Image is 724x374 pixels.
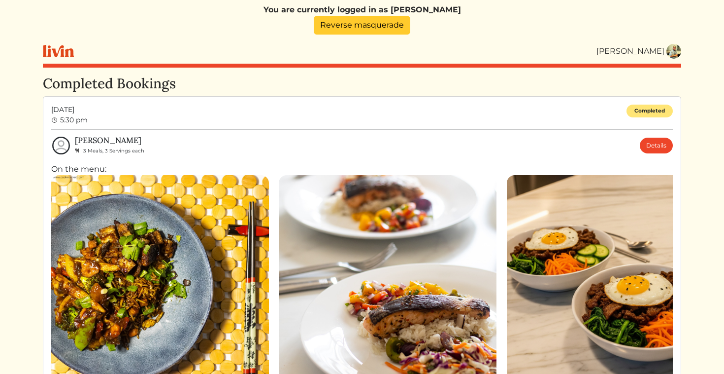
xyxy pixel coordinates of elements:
[51,105,88,115] span: [DATE]
[596,45,664,57] div: [PERSON_NAME]
[626,105,673,118] div: Completed
[43,45,74,57] img: livin-logo-a0d97d1a881af30f6274990eb6222085a2533c92bbd1e4f22c21b4f0d0e3210c.svg
[51,136,71,155] img: profile-circle-6dcd711754eaac681cb4e5fa6e5947ecf152da99a3a386d1f417117c42b37ef2.svg
[51,117,58,124] img: clock-b05ee3d0f9935d60bc54650fc25b6257a00041fd3bdc39e3e98414568feee22d.svg
[83,148,144,154] span: 3 Meals, 3 Servings each
[640,138,673,153] a: Details
[666,44,681,59] img: acb77dff60e864388ffc18095fbd611c
[75,148,79,153] img: fork_knife_small-8e8c56121c6ac9ad617f7f0151facf9cb574b427d2b27dceffcaf97382ddc7e7.svg
[314,16,410,35] a: Reverse masquerade
[60,115,88,124] span: 5:30 pm
[75,136,144,145] h6: [PERSON_NAME]
[43,75,681,92] h3: Completed Bookings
